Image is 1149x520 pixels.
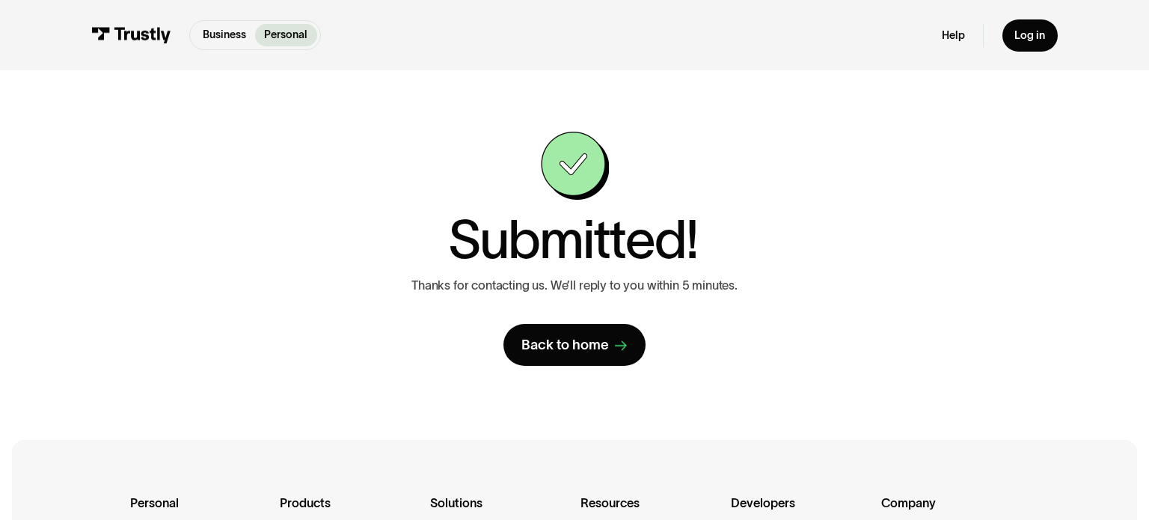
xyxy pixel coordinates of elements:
[203,27,246,43] p: Business
[194,24,256,46] a: Business
[448,212,698,266] h1: Submitted!
[942,28,965,43] a: Help
[255,24,317,46] a: Personal
[1002,19,1058,52] a: Log in
[264,27,307,43] p: Personal
[91,27,171,44] img: Trustly Logo
[521,336,609,354] div: Back to home
[1014,28,1045,43] div: Log in
[503,324,646,367] a: Back to home
[411,278,738,293] p: Thanks for contacting us. We’ll reply to you within 5 minutes.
